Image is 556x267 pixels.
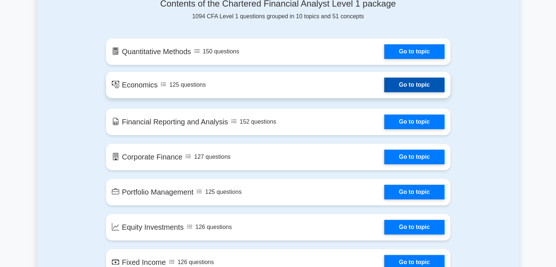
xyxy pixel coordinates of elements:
a: Go to topic [384,44,444,59]
a: Go to topic [384,150,444,164]
a: Go to topic [384,220,444,234]
a: Go to topic [384,78,444,92]
a: Go to topic [384,114,444,129]
a: Go to topic [384,185,444,199]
